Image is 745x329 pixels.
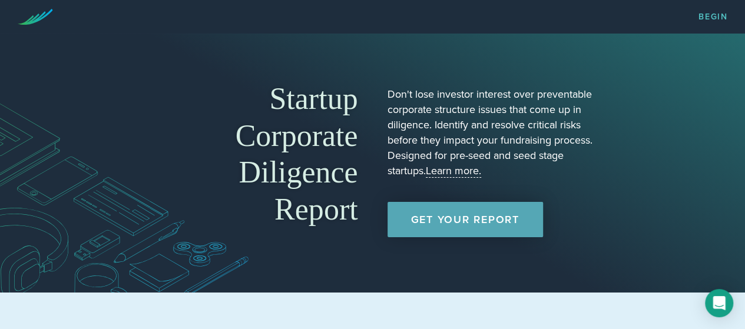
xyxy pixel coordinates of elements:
a: Get Your Report [388,202,543,237]
p: Don't lose investor interest over preventable corporate structure issues that come up in diligenc... [388,87,597,178]
a: Learn more. [426,164,481,178]
div: Open Intercom Messenger [705,289,733,317]
h1: Startup Corporate Diligence Report [149,81,358,228]
a: Begin [698,13,727,21]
